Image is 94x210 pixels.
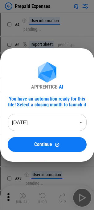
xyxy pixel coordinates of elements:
[8,114,87,131] div: [DATE]
[34,142,52,147] span: Continue
[59,84,63,90] div: AI
[8,96,87,108] div: You have an automation ready for this file! Select a closing month to launch it
[35,62,59,84] img: Apprentice AI
[55,142,60,147] img: Continue
[8,137,87,152] button: ContinueContinue
[31,84,57,90] div: APPRENTICE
